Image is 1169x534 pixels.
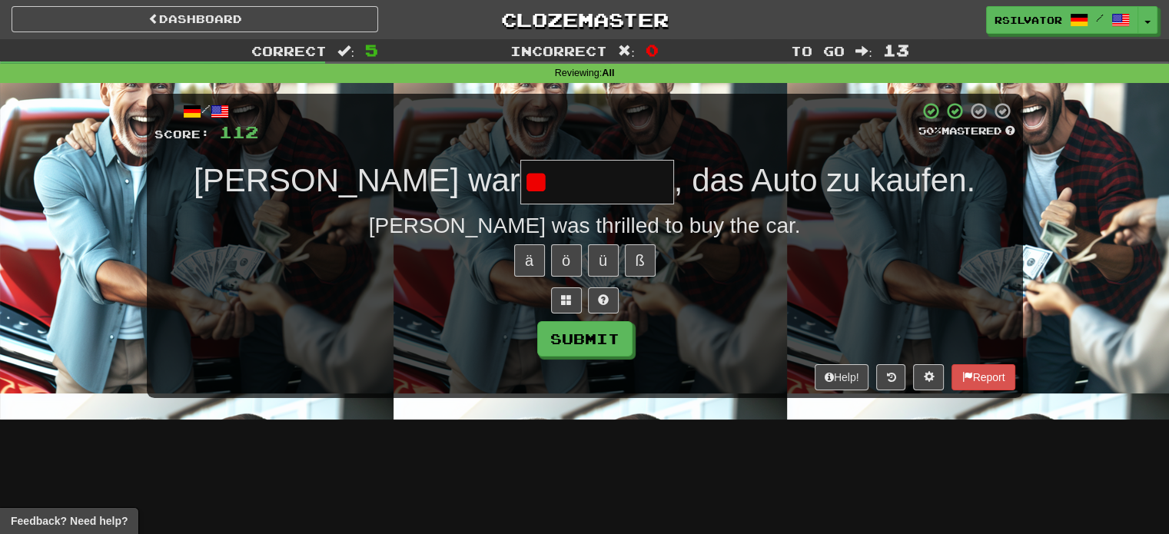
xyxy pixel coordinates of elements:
[154,128,210,141] span: Score:
[995,13,1062,27] span: rsilvator
[1096,12,1104,23] span: /
[951,364,1015,390] button: Report
[918,124,942,137] span: 50 %
[194,162,520,198] span: [PERSON_NAME] war
[588,244,619,277] button: ü
[918,124,1015,138] div: Mastered
[791,43,845,58] span: To go
[986,6,1138,34] a: rsilvator /
[625,244,656,277] button: ß
[401,6,768,33] a: Clozemaster
[674,162,975,198] span: , das Auto zu kaufen.
[602,68,614,78] strong: All
[219,122,258,141] span: 112
[251,43,327,58] span: Correct
[537,321,633,357] button: Submit
[514,244,545,277] button: ä
[365,41,378,59] span: 5
[154,211,1015,241] div: [PERSON_NAME] was thrilled to buy the car.
[12,6,378,32] a: Dashboard
[876,364,905,390] button: Round history (alt+y)
[646,41,659,59] span: 0
[510,43,607,58] span: Incorrect
[855,45,872,58] span: :
[588,287,619,313] button: Single letter hint - you only get 1 per sentence and score half the points! alt+h
[618,45,635,58] span: :
[337,45,354,58] span: :
[551,287,582,313] button: Switch sentence to multiple choice alt+p
[11,513,128,529] span: Open feedback widget
[551,244,582,277] button: ö
[154,101,258,121] div: /
[883,41,909,59] span: 13
[815,364,869,390] button: Help!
